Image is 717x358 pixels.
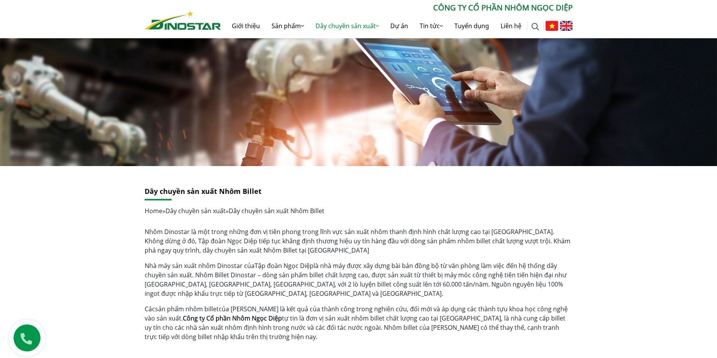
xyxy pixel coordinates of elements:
[229,207,324,215] span: Dây chuyền sản xuất Nhôm Billet
[266,14,310,38] a: Sản phẩm
[145,10,221,30] img: Nhôm Dinostar
[165,207,226,215] a: Dây chuyền sản xuất
[449,14,495,38] a: Tuyển dụng
[545,21,558,31] img: Tiếng Việt
[155,305,219,313] a: sản phẩm nhôm billet
[221,2,573,14] p: CÔNG TY CỔ PHẦN NHÔM NGỌC DIỆP
[145,261,573,298] p: Nhà máy sản xuất nhôm Dinostar của là nhà máy được xây dựng bài bản đồng bộ từ văn phòng làm việc...
[560,21,573,31] img: English
[495,14,527,38] a: Liên hệ
[183,314,282,322] strong: Công ty Cổ phần Nhôm Ngọc Diệp
[226,14,266,38] a: Giới thiệu
[531,23,539,31] img: search
[145,207,324,215] span: » »
[145,304,573,341] p: Các của [PERSON_NAME] là kết quả của thành công trong nghiên cứu, đổi mới và áp dụng các thành tự...
[145,227,573,255] p: Nhôm Dinostar là một trong những đơn vị tiên phong trong lĩnh vực sản xuất nhôm thanh định hình c...
[385,14,414,38] a: Dự án
[145,187,261,196] a: Dây chuyền sản xuất Nhôm Billet
[414,14,449,38] a: Tin tức
[255,261,314,270] a: Tập đoàn Ngọc Diệp
[310,14,385,38] a: Dây chuyền sản xuất
[145,207,162,215] a: Home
